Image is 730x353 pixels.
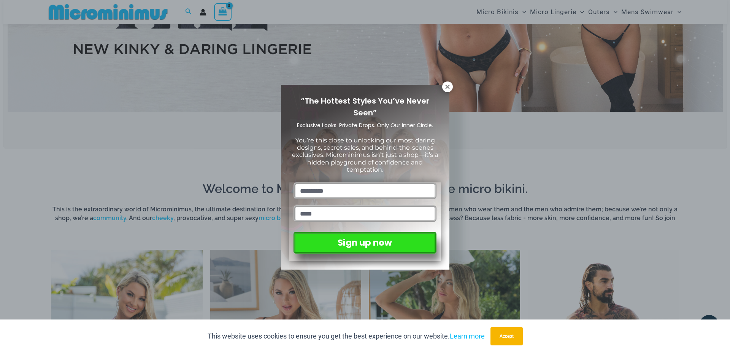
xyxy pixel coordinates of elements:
span: Exclusive Looks. Private Drops. Only Our Inner Circle. [297,121,433,129]
button: Close [442,81,453,92]
a: Learn more [450,332,485,340]
span: You’re this close to unlocking our most daring designs, secret sales, and behind-the-scenes exclu... [292,137,438,173]
button: Sign up now [294,232,436,254]
span: “The Hottest Styles You’ve Never Seen” [301,96,429,118]
button: Accept [490,327,523,345]
p: This website uses cookies to ensure you get the best experience on our website. [208,331,485,342]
